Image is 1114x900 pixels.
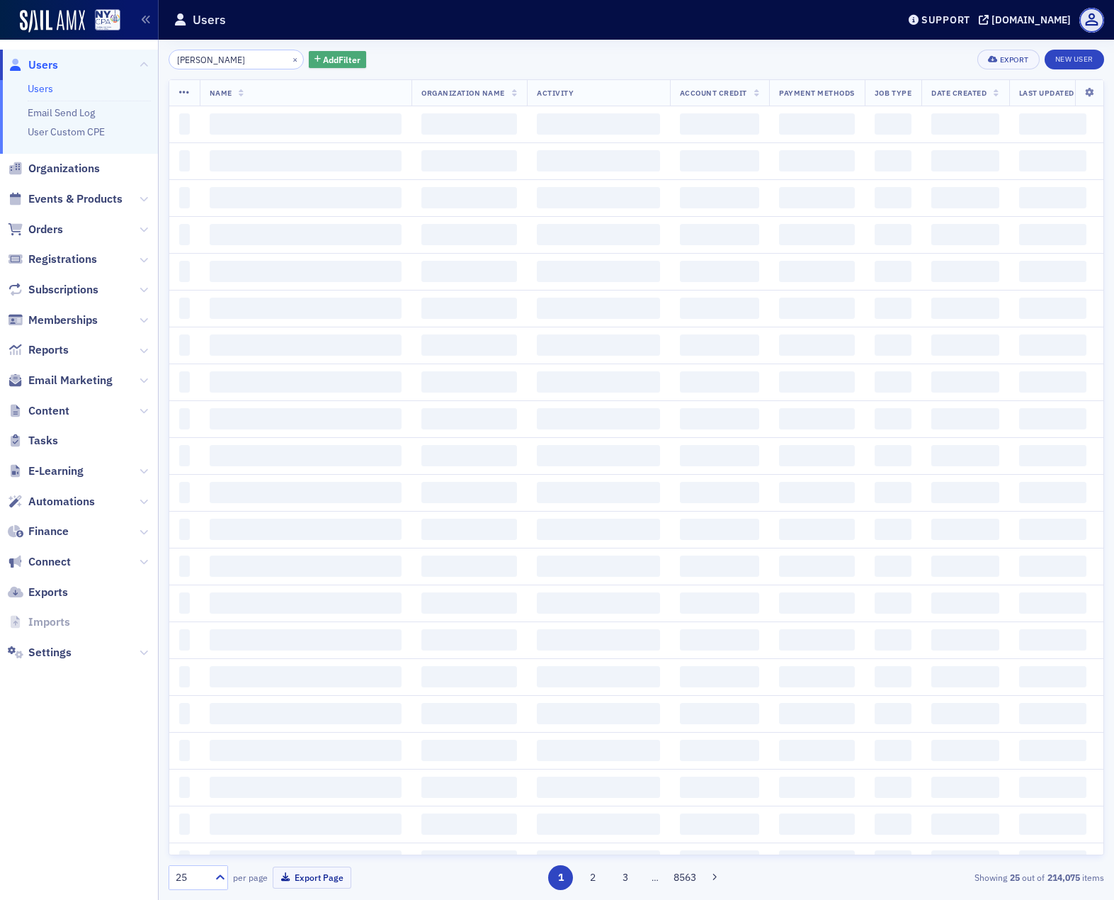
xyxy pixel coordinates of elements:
[28,403,69,419] span: Content
[1019,150,1087,171] span: ‌
[875,629,911,651] span: ‌
[421,740,517,761] span: ‌
[931,519,999,540] span: ‌
[537,371,660,393] span: ‌
[179,298,190,319] span: ‌
[1019,629,1087,651] span: ‌
[8,524,69,539] a: Finance
[28,645,72,660] span: Settings
[931,298,999,319] span: ‌
[210,740,402,761] span: ‌
[680,666,759,687] span: ‌
[1000,56,1029,64] div: Export
[875,261,911,282] span: ‌
[875,371,911,393] span: ‌
[1019,113,1087,135] span: ‌
[1019,592,1087,614] span: ‌
[28,191,123,207] span: Events & Products
[210,519,402,540] span: ‌
[1019,482,1087,503] span: ‌
[179,261,190,282] span: ‌
[179,482,190,503] span: ‌
[1007,871,1022,884] strong: 25
[537,629,660,651] span: ‌
[179,113,190,135] span: ‌
[8,222,63,237] a: Orders
[672,865,697,890] button: 8563
[1079,8,1104,33] span: Profile
[1019,740,1087,761] span: ‌
[8,463,84,479] a: E-Learning
[421,187,517,208] span: ‌
[1019,814,1087,835] span: ‌
[680,224,759,245] span: ‌
[548,865,573,890] button: 1
[8,403,69,419] a: Content
[680,261,759,282] span: ‌
[1019,334,1087,356] span: ‌
[179,519,190,540] span: ‌
[28,373,113,388] span: Email Marketing
[779,408,855,429] span: ‌
[680,556,759,577] span: ‌
[979,15,1076,25] button: [DOMAIN_NAME]
[1019,187,1087,208] span: ‌
[210,408,402,429] span: ‌
[779,334,855,356] span: ‌
[210,88,232,98] span: Name
[28,585,68,600] span: Exports
[537,740,660,761] span: ‌
[779,150,855,171] span: ‌
[680,445,759,466] span: ‌
[779,556,855,577] span: ‌
[931,113,999,135] span: ‌
[779,298,855,319] span: ‌
[28,57,58,73] span: Users
[875,224,911,245] span: ‌
[931,850,999,872] span: ‌
[179,740,190,761] span: ‌
[680,519,759,540] span: ‌
[1045,871,1082,884] strong: 214,075
[779,814,855,835] span: ‌
[779,224,855,245] span: ‌
[680,592,759,614] span: ‌
[210,445,402,466] span: ‌
[537,666,660,687] span: ‌
[210,150,402,171] span: ‌
[289,52,302,65] button: ×
[309,51,367,69] button: AddFilter
[421,445,517,466] span: ‌
[931,261,999,282] span: ‌
[210,482,402,503] span: ‌
[1019,371,1087,393] span: ‌
[210,334,402,356] span: ‌
[680,777,759,798] span: ‌
[581,865,606,890] button: 2
[779,187,855,208] span: ‌
[802,871,1104,884] div: Showing out of items
[20,10,85,33] img: SailAMX
[779,519,855,540] span: ‌
[875,556,911,577] span: ‌
[95,9,120,31] img: SailAMX
[28,252,97,267] span: Registrations
[179,629,190,651] span: ‌
[421,814,517,835] span: ‌
[421,592,517,614] span: ‌
[680,88,747,98] span: Account Credit
[179,224,190,245] span: ‌
[1019,261,1087,282] span: ‌
[537,519,660,540] span: ‌
[875,703,911,724] span: ‌
[680,703,759,724] span: ‌
[779,850,855,872] span: ‌
[779,482,855,503] span: ‌
[680,334,759,356] span: ‌
[210,703,402,724] span: ‌
[680,629,759,651] span: ‌
[680,187,759,208] span: ‌
[421,298,517,319] span: ‌
[8,342,69,358] a: Reports
[8,494,95,510] a: Automations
